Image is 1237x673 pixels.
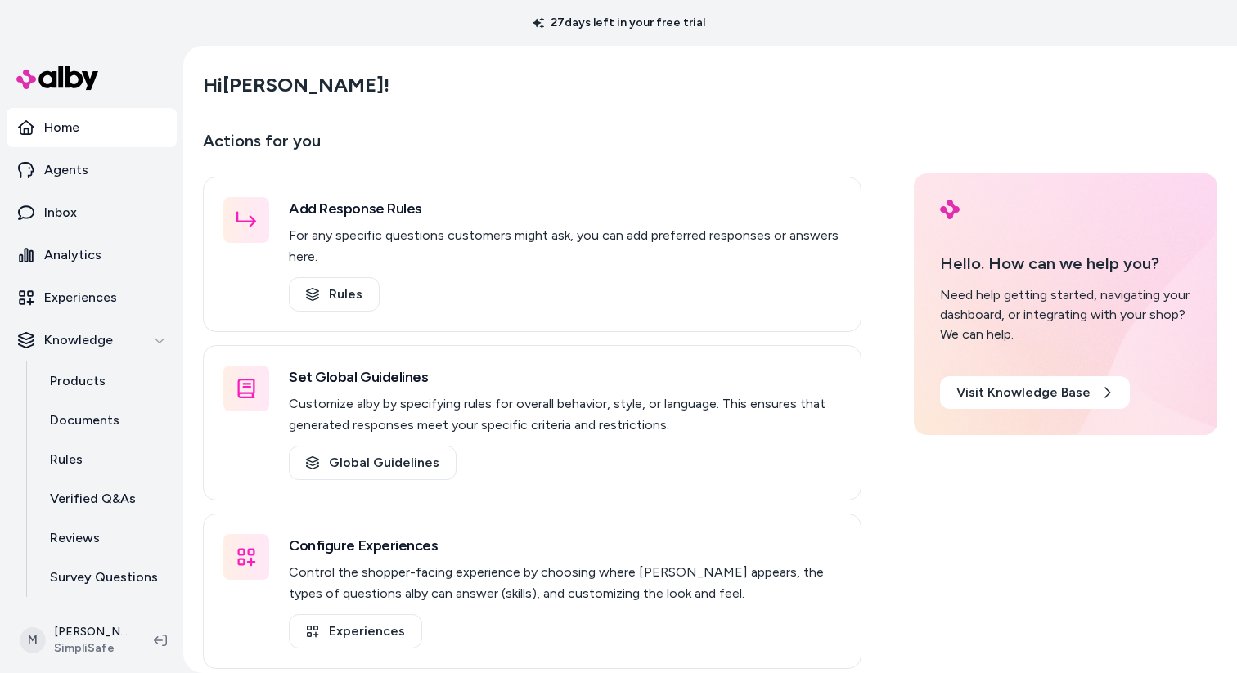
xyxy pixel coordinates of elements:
[10,614,141,666] button: M[PERSON_NAME]SimpliSafe
[44,245,101,265] p: Analytics
[44,160,88,180] p: Agents
[54,640,128,657] span: SimpliSafe
[7,150,177,190] a: Agents
[289,534,841,557] h3: Configure Experiences
[34,518,177,558] a: Reviews
[289,562,841,604] p: Control the shopper-facing experience by choosing where [PERSON_NAME] appears, the types of quest...
[34,440,177,479] a: Rules
[289,393,841,436] p: Customize alby by specifying rules for overall behavior, style, or language. This ensures that ge...
[7,108,177,147] a: Home
[50,450,83,469] p: Rules
[940,200,960,219] img: alby Logo
[34,479,177,518] a: Verified Q&As
[50,489,136,509] p: Verified Q&As
[940,251,1191,276] p: Hello. How can we help you?
[289,366,841,388] h3: Set Global Guidelines
[940,376,1130,409] a: Visit Knowledge Base
[34,558,177,597] a: Survey Questions
[203,73,389,97] h2: Hi [PERSON_NAME] !
[50,411,119,430] p: Documents
[289,446,457,480] a: Global Guidelines
[54,624,128,640] p: [PERSON_NAME]
[523,15,715,31] p: 27 days left in your free trial
[7,236,177,275] a: Analytics
[44,330,113,350] p: Knowledge
[7,278,177,317] a: Experiences
[44,118,79,137] p: Home
[289,197,841,220] h3: Add Response Rules
[289,225,841,267] p: For any specific questions customers might ask, you can add preferred responses or answers here.
[7,193,177,232] a: Inbox
[50,371,106,391] p: Products
[289,277,380,312] a: Rules
[20,627,46,653] span: M
[50,568,158,587] p: Survey Questions
[289,614,422,648] a: Experiences
[44,203,77,222] p: Inbox
[34,361,177,401] a: Products
[34,401,177,440] a: Documents
[50,528,100,548] p: Reviews
[44,288,117,307] p: Experiences
[16,66,98,90] img: alby Logo
[203,128,861,167] p: Actions for you
[940,285,1191,344] div: Need help getting started, navigating your dashboard, or integrating with your shop? We can help.
[7,321,177,360] button: Knowledge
